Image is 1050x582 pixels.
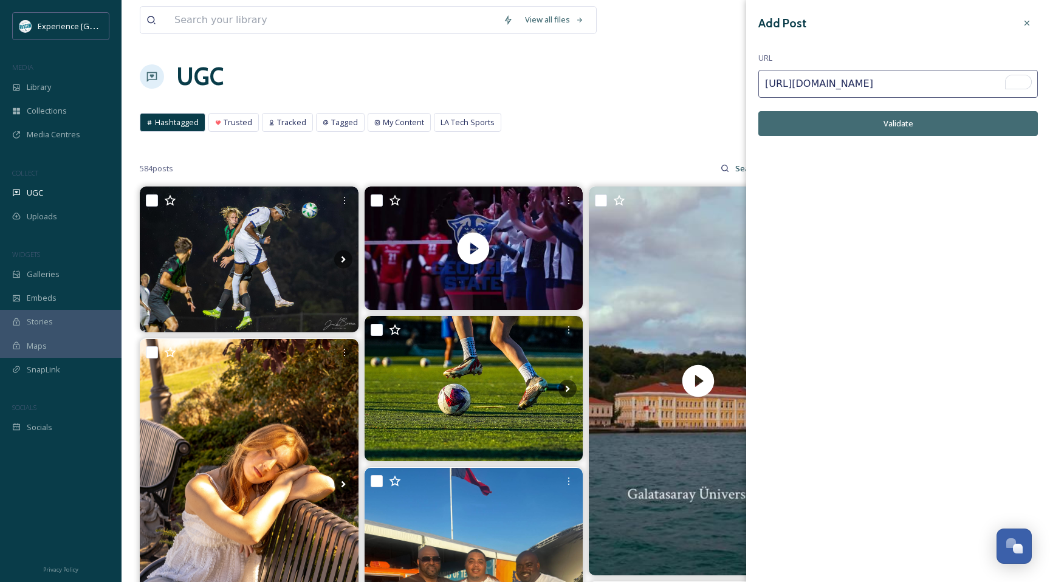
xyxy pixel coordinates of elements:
span: Hashtagged [155,117,199,128]
span: Media Centres [27,129,80,140]
span: Collections [27,105,67,117]
video: Region play has started! What home game will you attend this season? Come support your gsu_courtv... [364,187,583,310]
span: Galleries [27,269,60,280]
input: Search your library [168,7,497,33]
img: Yesterday’s preparation is today’s execution ✅ #BarkLouder | #EarnTheRight [365,316,583,461]
a: UGC [176,58,224,95]
span: Embeds [27,292,57,304]
input: To enrich screen reader interactions, please activate Accessibility in Grammarly extension settings [758,70,1038,98]
img: thumbnail [364,187,583,310]
span: Experience [GEOGRAPHIC_DATA] [38,20,158,32]
span: LA Tech Sports [441,117,495,128]
button: Validate [758,111,1038,136]
span: Maps [27,340,47,352]
span: Tagged [331,117,358,128]
span: WIDGETS [12,250,40,259]
button: Open Chat [997,529,1032,564]
span: My Content [383,117,424,128]
span: SnapLink [27,364,60,375]
span: Stories [27,316,53,327]
h3: Add Post [758,15,806,32]
a: Privacy Policy [43,561,78,576]
span: Tracked [277,117,306,128]
span: UGC [27,187,43,199]
span: SOCIALS [12,403,36,412]
span: MEDIA [12,63,33,72]
img: 24IZHUKKFBA4HCESFN4PRDEIEY.avif [19,20,32,32]
video: #galatasaray #gsu #ciragan [589,187,808,575]
a: View all files [519,8,590,32]
span: COLLECT [12,168,38,177]
span: Uploads [27,211,57,222]
img: Sept. 28 — Georgia Southern upsets #4 Marshall in a stunning matchup. #ncaa #ncaasoccer #soccer #... [140,187,359,332]
span: URL [758,52,772,64]
span: Privacy Policy [43,566,78,573]
span: Socials [27,422,52,433]
span: Trusted [224,117,252,128]
input: Search [729,156,769,180]
span: 584 posts [140,163,173,174]
span: Library [27,81,51,93]
img: thumbnail [589,187,808,575]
